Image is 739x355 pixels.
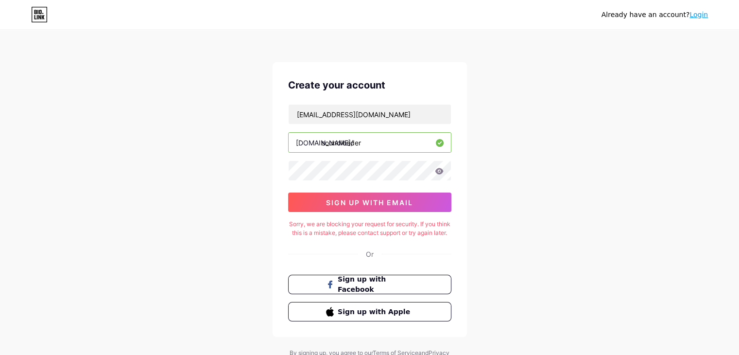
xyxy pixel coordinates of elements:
span: Sign up with Apple [338,307,413,317]
div: Already have an account? [602,10,708,20]
div: Or [366,249,374,259]
a: Login [689,11,708,18]
span: Sign up with Facebook [338,274,413,295]
button: sign up with email [288,193,451,212]
input: Email [289,105,451,124]
div: Create your account [288,78,451,92]
div: [DOMAIN_NAME]/ [296,138,353,148]
button: Sign up with Facebook [288,275,451,294]
span: sign up with email [326,198,413,207]
button: Sign up with Apple [288,302,451,321]
div: Sorry, we are blocking your request for security. If you think this is a mistake, please contact ... [288,220,451,237]
input: username [289,133,451,152]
